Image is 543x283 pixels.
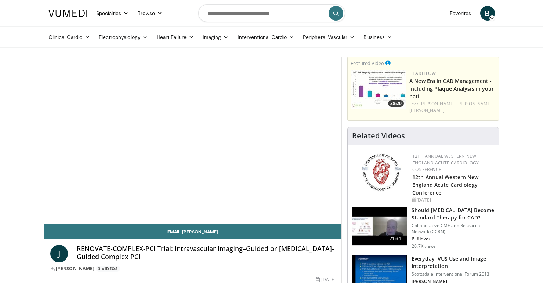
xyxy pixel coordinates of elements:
a: Email [PERSON_NAME] [44,224,342,239]
a: 12th Annual Western New England Acute Cardiology Conference [412,153,479,173]
a: Peripheral Vascular [298,30,359,44]
div: [DATE] [412,197,493,203]
span: 21:34 [387,235,404,242]
a: [PERSON_NAME], [420,101,456,107]
input: Search topics, interventions [198,4,345,22]
a: Business [359,30,397,44]
div: By [50,265,336,272]
img: eb63832d-2f75-457d-8c1a-bbdc90eb409c.150x105_q85_crop-smart_upscale.jpg [352,207,407,245]
a: Favorites [445,6,476,21]
a: A New Era in CAD Management - including Plaque Analysis in your pati… [409,77,494,100]
h3: Everyday IVUS Use and Image Interpretation [412,255,494,270]
video-js: Video Player [44,57,342,224]
a: 38:20 [351,70,406,109]
div: Feat. [409,101,496,114]
a: Specialties [92,6,133,21]
a: 3 Videos [96,266,120,272]
p: P. Ridker [412,236,494,242]
a: 12th Annual Western New England Acute Cardiology Conference [412,174,478,196]
a: [PERSON_NAME] [409,107,444,113]
h4: Related Videos [352,131,405,140]
a: B [480,6,495,21]
h4: RENOVATE-COMPLEX-PCI Trial: Intravascular Imaging–Guided or [MEDICAL_DATA]-Guided Complex PCI [77,245,336,261]
div: [DATE] [316,276,336,283]
a: Heart Failure [152,30,198,44]
a: Electrophysiology [94,30,152,44]
img: 738d0e2d-290f-4d89-8861-908fb8b721dc.150x105_q85_crop-smart_upscale.jpg [351,70,406,109]
small: Featured Video [351,60,384,66]
p: Scottsdale Interventional Forum 2013 [412,271,494,277]
a: Interventional Cardio [233,30,299,44]
p: Collaborative CME and Research Network (CCRN) [412,223,494,235]
a: Heartflow [409,70,436,76]
a: Imaging [198,30,233,44]
a: [PERSON_NAME] [56,265,95,272]
img: 0954f259-7907-4053-a817-32a96463ecc8.png.150x105_q85_autocrop_double_scale_upscale_version-0.2.png [361,153,402,192]
p: 20.7K views [412,243,436,249]
a: Browse [133,6,167,21]
a: J [50,245,68,262]
a: [PERSON_NAME], [457,101,493,107]
a: 21:34 Should [MEDICAL_DATA] Become Standard Therapy for CAD? Collaborative CME and Research Netwo... [352,207,494,249]
span: 38:20 [388,100,404,107]
h3: Should [MEDICAL_DATA] Become Standard Therapy for CAD? [412,207,494,221]
img: VuMedi Logo [48,10,87,17]
a: Clinical Cardio [44,30,94,44]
